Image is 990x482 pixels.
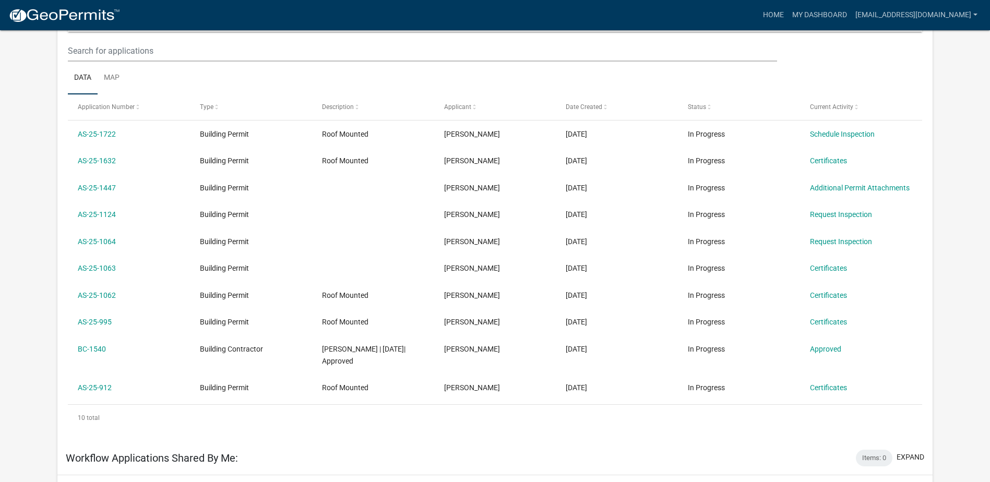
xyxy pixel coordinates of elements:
[78,210,116,219] a: AS-25-1124
[322,156,368,165] span: Roof Mounted
[800,94,922,119] datatable-header-cell: Current Activity
[78,156,116,165] a: AS-25-1632
[688,345,725,353] span: In Progress
[68,94,190,119] datatable-header-cell: Application Number
[200,291,249,299] span: Building Permit
[810,210,872,219] a: Request Inspection
[444,237,500,246] span: Alan Gershkovich
[688,156,725,165] span: In Progress
[566,184,587,192] span: 08/06/2025
[788,5,851,25] a: My Dashboard
[98,62,126,95] a: Map
[68,62,98,95] a: Data
[78,291,116,299] a: AS-25-1062
[200,184,249,192] span: Building Permit
[200,103,213,111] span: Type
[444,184,500,192] span: Alan Gershkovich
[444,103,471,111] span: Applicant
[688,264,725,272] span: In Progress
[688,210,725,219] span: In Progress
[897,452,924,463] button: expand
[444,264,500,272] span: Alan Gershkovich
[688,130,725,138] span: In Progress
[688,237,725,246] span: In Progress
[200,156,249,165] span: Building Permit
[566,103,602,111] span: Date Created
[810,264,847,272] a: Certificates
[688,318,725,326] span: In Progress
[444,210,500,219] span: Alan Gershkovich
[444,130,500,138] span: Alan Gershkovich
[78,184,116,192] a: AS-25-1447
[200,264,249,272] span: Building Permit
[810,291,847,299] a: Certificates
[566,291,587,299] span: 06/10/2025
[444,291,500,299] span: Alan Gershkovich
[566,264,587,272] span: 06/18/2025
[200,237,249,246] span: Building Permit
[810,184,910,192] a: Additional Permit Attachments
[688,103,706,111] span: Status
[200,210,249,219] span: Building Permit
[78,345,106,353] a: BC-1540
[810,383,847,392] a: Certificates
[566,210,587,219] span: 06/26/2025
[200,383,249,392] span: Building Permit
[78,237,116,246] a: AS-25-1064
[556,94,678,119] datatable-header-cell: Date Created
[322,318,368,326] span: Roof Mounted
[322,130,368,138] span: Roof Mounted
[678,94,800,119] datatable-header-cell: Status
[566,130,587,138] span: 09/08/2025
[810,345,841,353] a: Approved
[688,383,725,392] span: In Progress
[566,345,587,353] span: 05/30/2025
[190,94,312,119] datatable-header-cell: Type
[444,345,500,353] span: Alan Gershkovich
[78,264,116,272] a: AS-25-1063
[322,291,368,299] span: Roof Mounted
[78,318,112,326] a: AS-25-995
[200,345,263,353] span: Building Contractor
[200,318,249,326] span: Building Permit
[68,40,777,62] input: Search for applications
[78,383,112,392] a: AS-25-912
[322,345,405,365] span: Alan Gershkovich | 06/04/2025| Approved
[688,184,725,192] span: In Progress
[856,450,892,466] div: Items: 0
[566,318,587,326] span: 06/09/2025
[566,156,587,165] span: 08/28/2025
[66,452,238,464] h5: Workflow Applications Shared By Me:
[444,156,500,165] span: Alan Gershkovich
[851,5,982,25] a: [EMAIL_ADDRESS][DOMAIN_NAME]
[810,237,872,246] a: Request Inspection
[810,103,853,111] span: Current Activity
[444,383,500,392] span: Alan Gershkovich
[810,318,847,326] a: Certificates
[566,383,587,392] span: 05/30/2025
[322,383,368,392] span: Roof Mounted
[200,130,249,138] span: Building Permit
[78,103,135,111] span: Application Number
[810,130,875,138] a: Schedule Inspection
[434,94,556,119] datatable-header-cell: Applicant
[322,103,354,111] span: Description
[810,156,847,165] a: Certificates
[688,291,725,299] span: In Progress
[566,237,587,246] span: 06/18/2025
[444,318,500,326] span: Alan Gershkovich
[78,130,116,138] a: AS-25-1722
[759,5,788,25] a: Home
[68,405,922,431] div: 10 total
[312,94,434,119] datatable-header-cell: Description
